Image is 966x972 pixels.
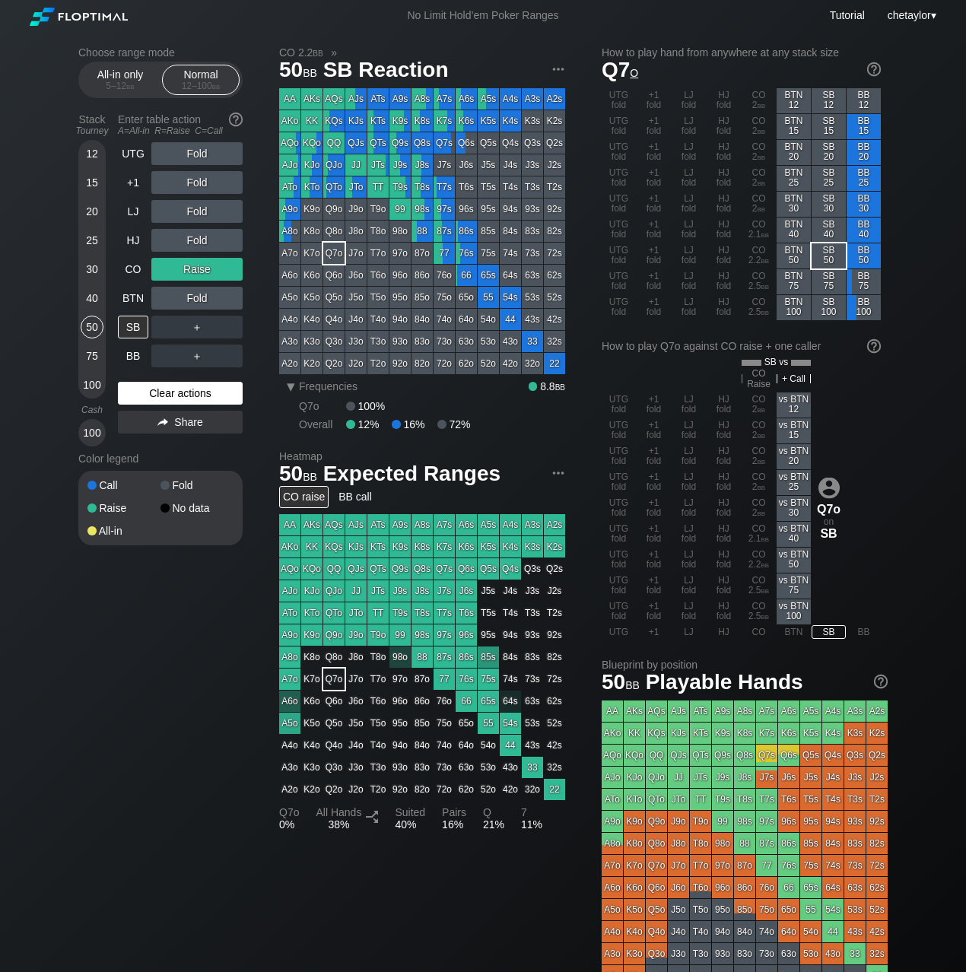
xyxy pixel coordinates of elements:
[412,287,433,308] div: 85o
[522,243,543,264] div: 73s
[602,192,636,217] div: UTG fold
[602,46,881,59] h2: How to play hand from anywhere at any stack size
[81,373,103,396] div: 100
[345,265,367,286] div: J6o
[500,287,521,308] div: 54s
[345,154,367,176] div: JJ
[602,295,636,320] div: UTG fold
[758,125,766,136] span: bb
[707,140,741,165] div: HJ fold
[777,243,811,268] div: BTN 50
[637,269,671,294] div: +1 fold
[301,132,323,154] div: KQo
[118,287,148,310] div: BTN
[500,243,521,264] div: 74s
[301,243,323,264] div: K7o
[279,88,300,110] div: AA
[323,132,345,154] div: QQ
[301,221,323,242] div: K8o
[323,110,345,132] div: KQs
[742,192,776,217] div: CO 2
[777,114,811,139] div: BTN 15
[707,269,741,294] div: HJ fold
[812,88,846,113] div: SB 12
[888,9,931,21] span: chetaylor
[87,503,160,513] div: Raise
[707,243,741,268] div: HJ fold
[478,287,499,308] div: 55
[345,199,367,220] div: J9o
[777,88,811,113] div: BTN 12
[345,88,367,110] div: AJs
[412,199,433,220] div: 98s
[389,132,411,154] div: Q9s
[277,59,319,84] span: 50
[847,114,881,139] div: BB 15
[456,309,477,330] div: 64o
[118,258,148,281] div: CO
[522,176,543,198] div: T3s
[812,166,846,191] div: SB 25
[812,114,846,139] div: SB 15
[81,316,103,338] div: 50
[602,140,636,165] div: UTG fold
[478,88,499,110] div: A5s
[345,176,367,198] div: JTo
[812,192,846,217] div: SB 30
[544,110,565,132] div: K2s
[81,421,103,444] div: 100
[522,287,543,308] div: 53s
[812,243,846,268] div: SB 50
[500,265,521,286] div: 64s
[303,63,317,80] span: bb
[366,811,378,823] img: Split arrow icon
[707,114,741,139] div: HJ fold
[456,88,477,110] div: A6s
[81,142,103,165] div: 12
[367,243,389,264] div: T7o
[818,477,840,498] img: icon-avatar.b40e07d9.svg
[522,132,543,154] div: Q3s
[637,140,671,165] div: +1 fold
[434,132,455,154] div: Q7s
[412,309,433,330] div: 84o
[323,199,345,220] div: Q9o
[866,61,882,78] img: help.32db89a4.svg
[812,218,846,243] div: SB 40
[389,110,411,132] div: K9s
[412,243,433,264] div: 87o
[301,331,323,352] div: K3o
[323,46,345,59] span: »
[707,88,741,113] div: HJ fold
[478,132,499,154] div: Q5s
[872,673,889,690] img: help.32db89a4.svg
[434,176,455,198] div: T7s
[279,331,300,352] div: A3o
[847,295,881,320] div: BB 100
[847,140,881,165] div: BB 20
[847,218,881,243] div: BB 40
[478,221,499,242] div: 85s
[212,81,221,91] span: bb
[637,88,671,113] div: +1 fold
[323,221,345,242] div: Q8o
[78,46,243,59] h2: Choose range mode
[707,166,741,191] div: HJ fold
[412,331,433,352] div: 83o
[412,221,433,242] div: 88
[500,199,521,220] div: 94s
[456,331,477,352] div: 63o
[672,88,706,113] div: LJ fold
[85,65,155,94] div: All-in only
[742,166,776,191] div: CO 2
[389,265,411,286] div: 96o
[412,110,433,132] div: K8s
[742,243,776,268] div: CO 2.2
[812,140,846,165] div: SB 20
[434,221,455,242] div: 87s
[389,154,411,176] div: J9s
[301,309,323,330] div: K4o
[345,287,367,308] div: J5o
[389,176,411,198] div: T9s
[707,192,741,217] div: HJ fold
